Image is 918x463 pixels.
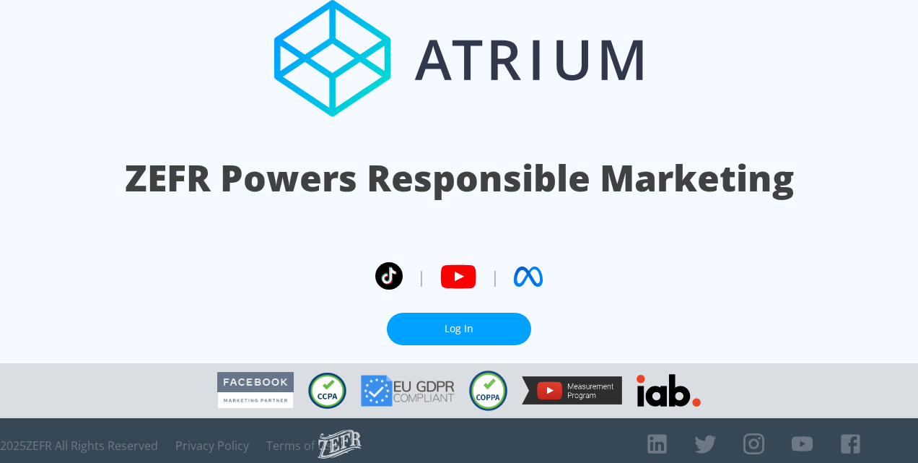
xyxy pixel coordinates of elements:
[637,374,701,407] img: IAB
[175,438,249,453] a: Privacy Policy
[522,376,622,404] img: YouTube Measurement Program
[361,375,455,407] img: GDPR Compliant
[387,313,531,345] a: Log In
[491,266,499,287] span: |
[125,153,794,203] h1: ZEFR Powers Responsible Marketing
[308,373,346,409] img: CCPA Compliant
[217,372,294,409] img: Facebook Marketing Partner
[266,438,338,453] a: Terms of Use
[469,371,507,411] img: COPPA Compliant
[417,266,426,287] span: |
